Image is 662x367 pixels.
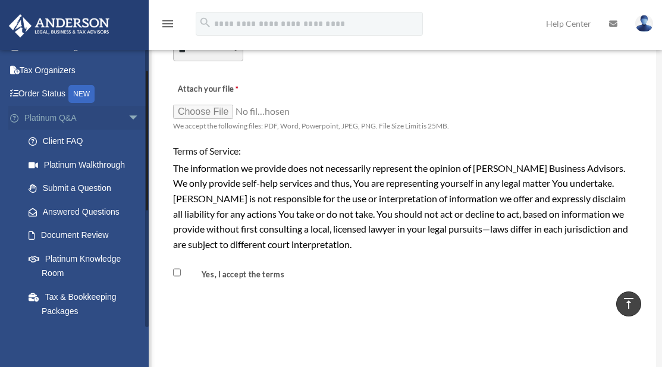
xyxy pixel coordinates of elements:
i: search [199,16,212,29]
span: We accept the following files: PDF, Word, Powerpoint, JPEG, PNG. File Size Limit is 25MB. [173,121,449,130]
i: vertical_align_top [622,296,636,310]
h4: Terms of Service: [173,145,635,158]
label: Yes, I accept the terms [183,269,289,281]
img: User Pic [635,15,653,32]
i: menu [161,17,175,31]
a: Platinum Knowledge Room [17,247,158,285]
a: Client FAQ [17,130,158,153]
img: Anderson Advisors Platinum Portal [5,14,113,37]
span: arrow_drop_down [128,106,152,130]
a: vertical_align_top [616,291,641,316]
a: Tax Organizers [8,58,158,82]
a: Answered Questions [17,200,158,224]
label: Attach your file [173,81,292,98]
iframe: reCAPTCHA [175,310,356,357]
div: The information we provide does not necessarily represent the opinion of [PERSON_NAME] Business A... [173,161,635,252]
div: NEW [68,85,95,103]
a: Platinum Walkthrough [17,153,158,177]
a: Document Review [17,224,152,247]
a: Tax & Bookkeeping Packages [17,285,158,323]
a: Submit a Question [17,177,158,200]
a: menu [161,21,175,31]
a: Land Trust & Deed Forum [17,323,158,347]
a: Order StatusNEW [8,82,158,106]
a: Platinum Q&Aarrow_drop_down [8,106,158,130]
